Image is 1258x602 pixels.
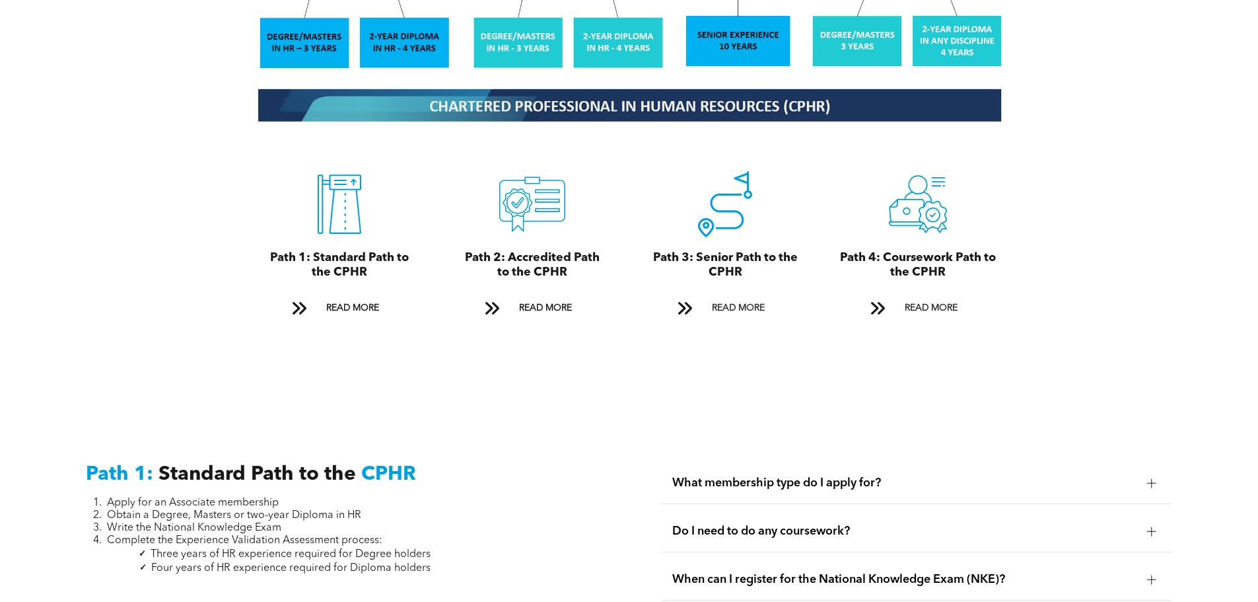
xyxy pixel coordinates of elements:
span: Obtain a Degree, Masters or two-year Diploma in HR [107,510,361,521]
span: Standard Path to the [158,465,356,484]
span: Three years of HR experience required for Degree holders [151,549,431,560]
a: READ MORE [861,296,975,320]
span: Do I need to do any coursework? [672,524,1136,539]
span: READ MORE [900,296,962,320]
span: CPHR [361,465,416,484]
span: Write the National Knowledge Exam [107,523,281,533]
span: Path 2: Accredited Path to the CPHR [465,252,600,278]
span: Path 3: Senior Path to the CPHR [653,252,798,278]
span: READ MORE [514,296,577,320]
span: Apply for an Associate membership [107,498,279,508]
span: Path 4: Coursework Path to the CPHR [840,252,996,278]
a: READ MORE [475,296,589,320]
span: READ MORE [707,296,769,320]
span: When can I register for the National Knowledge Exam (NKE)? [672,572,1136,587]
span: Complete the Experience Validation Assessment process: [107,535,382,546]
a: READ MORE [668,296,782,320]
span: What membership type do I apply for? [672,476,1136,490]
span: READ MORE [322,296,384,320]
span: Path 1: Standard Path to the CPHR [270,252,409,278]
span: Path 1: [86,465,153,484]
span: Four years of HR experience required for Diploma holders [151,563,431,574]
a: READ MORE [283,296,396,320]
